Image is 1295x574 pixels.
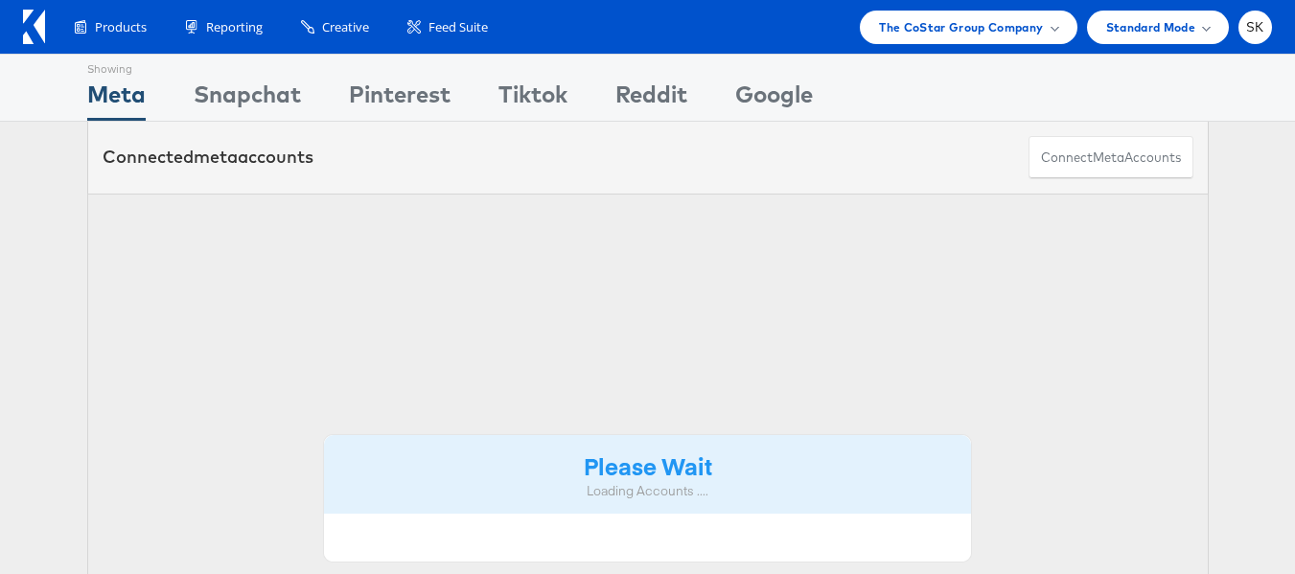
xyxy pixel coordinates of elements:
[87,78,146,121] div: Meta
[735,78,813,121] div: Google
[584,449,712,481] strong: Please Wait
[103,145,313,170] div: Connected accounts
[1246,21,1264,34] span: SK
[338,482,958,500] div: Loading Accounts ....
[206,18,263,36] span: Reporting
[87,55,146,78] div: Showing
[428,18,488,36] span: Feed Suite
[349,78,451,121] div: Pinterest
[498,78,567,121] div: Tiktok
[615,78,687,121] div: Reddit
[879,17,1043,37] span: The CoStar Group Company
[1106,17,1195,37] span: Standard Mode
[95,18,147,36] span: Products
[322,18,369,36] span: Creative
[194,146,238,168] span: meta
[1029,136,1193,179] button: ConnectmetaAccounts
[194,78,301,121] div: Snapchat
[1093,149,1124,167] span: meta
